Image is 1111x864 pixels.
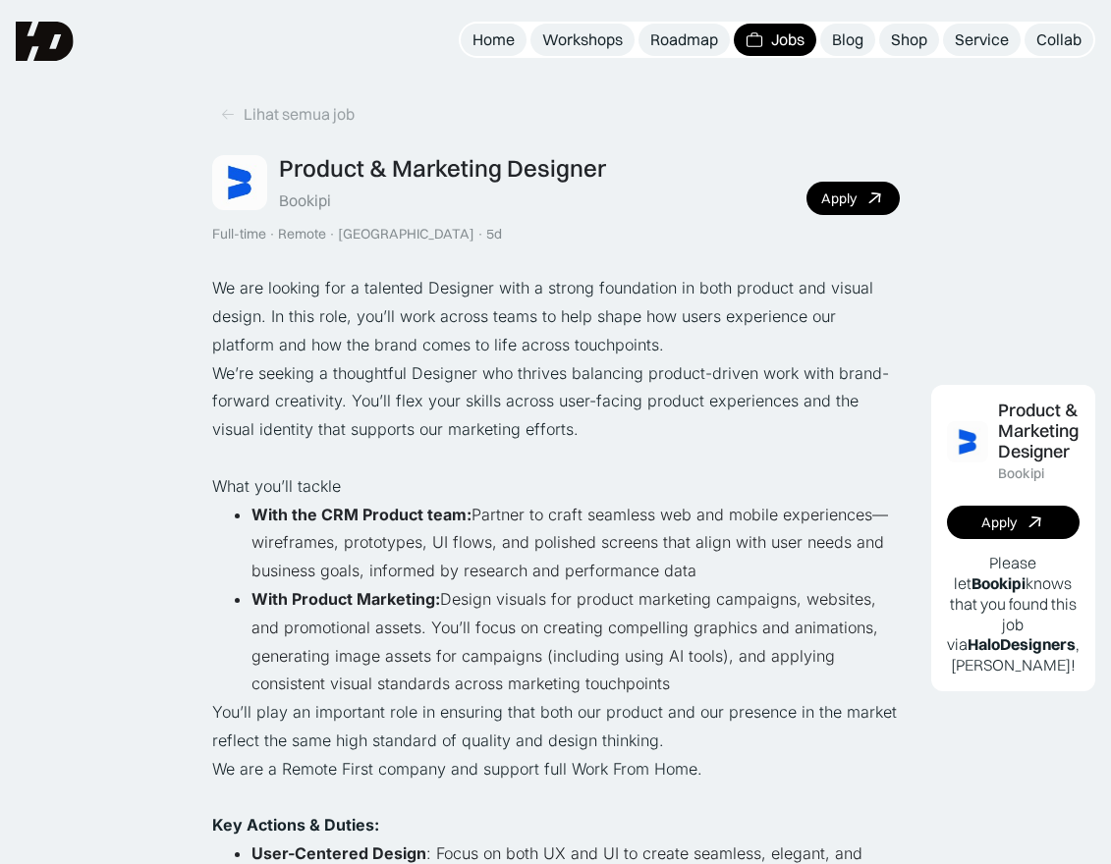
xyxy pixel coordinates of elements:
div: Roadmap [650,29,718,50]
strong: With Product Marketing: [251,589,440,609]
div: Lihat semua job [244,104,355,125]
li: Design visuals for product marketing campaigns, websites, and promotional assets. You’ll focus on... [251,585,900,698]
div: Remote [278,226,326,243]
div: · [268,226,276,243]
p: We are a Remote First company and support full Work From Home. [212,755,900,783]
p: We are looking for a talented Designer with a strong foundation in both product and visual design... [212,274,900,358]
div: 5d [486,226,502,243]
a: Lihat semua job [212,98,362,131]
a: Jobs [734,24,816,56]
div: Workshops [542,29,623,50]
a: Roadmap [639,24,730,56]
div: Full-time [212,226,266,243]
div: [GEOGRAPHIC_DATA] [338,226,474,243]
strong: With the CRM Product team: [251,505,472,524]
div: Home [472,29,515,50]
p: You’ll play an important role in ensuring that both our product and our presence in the market re... [212,698,900,755]
p: ‍ [212,444,900,472]
div: Blog [832,29,863,50]
img: Job Image [212,155,267,210]
div: Bookipi [279,190,331,211]
img: Job Image [947,421,988,462]
p: What you’ll tackle [212,472,900,501]
a: Blog [820,24,875,56]
a: Collab [1025,24,1093,56]
b: HaloDesigners [968,634,1076,654]
div: Apply [821,190,857,207]
a: Shop [879,24,939,56]
a: Apply [947,506,1081,539]
p: We’re seeking a thoughtful Designer who thrives balancing product-driven work with brand-forward ... [212,359,900,444]
p: Please let knows that you found this job via , [PERSON_NAME]! [947,553,1081,675]
div: Collab [1036,29,1082,50]
div: Apply [981,514,1017,531]
strong: Key Actions & Duties: [212,815,379,835]
li: Partner to craft seamless web and mobile experiences—wireframes, prototypes, UI flows, and polish... [251,501,900,585]
a: Service [943,24,1021,56]
div: Service [955,29,1009,50]
div: · [328,226,336,243]
div: Product & Marketing Designer [279,154,606,183]
div: Shop [891,29,927,50]
div: Product & Marketing Designer [998,401,1081,461]
strong: User-Centered Design [251,843,426,863]
a: Workshops [530,24,635,56]
b: Bookipi [972,573,1026,593]
div: Jobs [771,29,805,50]
div: · [476,226,484,243]
a: Home [461,24,527,56]
p: ‍ [212,783,900,812]
div: Bookipi [998,465,1044,482]
a: Apply [806,182,900,215]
